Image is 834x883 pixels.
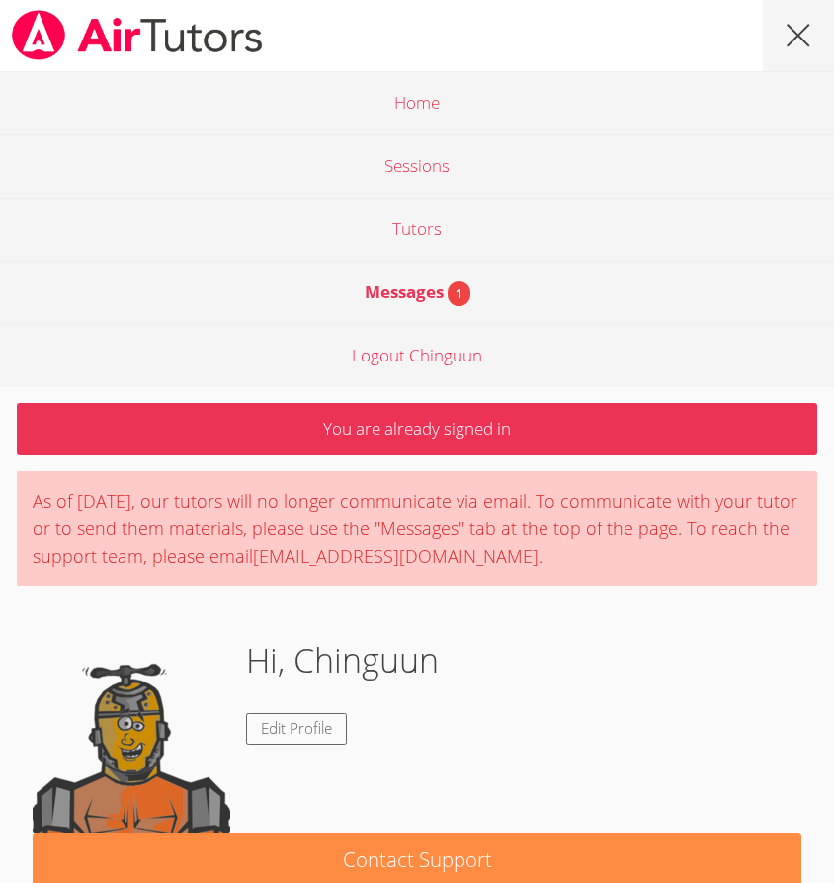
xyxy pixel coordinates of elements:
p: You are already signed in [17,403,817,455]
div: As of [DATE], our tutors will no longer communicate via email. To communicate with your tutor or ... [17,471,817,586]
span: Messages [365,281,470,303]
h1: Hi, Chinguun [246,635,439,685]
img: default.png [33,635,230,833]
img: airtutors_banner-c4298cdbf04f3fff15de1276eac7730deb9818008684d7c2e4769d2f7ddbe033.png [10,10,265,60]
a: Edit Profile [246,713,347,746]
span: 1 [448,281,470,306]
